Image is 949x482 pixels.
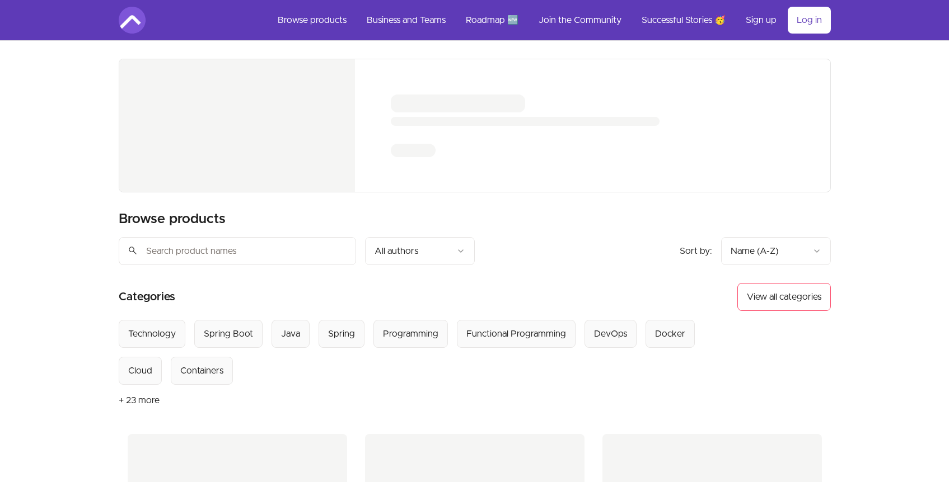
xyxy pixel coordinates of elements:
[594,327,627,341] div: DevOps
[119,237,356,265] input: Search product names
[119,210,226,228] h2: Browse products
[457,7,527,34] a: Roadmap 🆕
[365,237,475,265] button: Filter by author
[128,364,152,377] div: Cloud
[128,327,176,341] div: Technology
[358,7,455,34] a: Business and Teams
[204,327,253,341] div: Spring Boot
[680,247,712,256] span: Sort by:
[721,237,831,265] button: Product sort options
[633,7,735,34] a: Successful Stories 🥳
[119,385,160,416] button: + 23 more
[466,327,566,341] div: Functional Programming
[119,283,175,311] h2: Categories
[119,7,146,34] img: Amigoscode logo
[383,327,438,341] div: Programming
[737,7,786,34] a: Sign up
[180,364,223,377] div: Containers
[788,7,831,34] a: Log in
[269,7,831,34] nav: Main
[530,7,630,34] a: Join the Community
[281,327,300,341] div: Java
[655,327,685,341] div: Docker
[269,7,356,34] a: Browse products
[737,283,831,311] button: View all categories
[128,243,138,258] span: search
[328,327,355,341] div: Spring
